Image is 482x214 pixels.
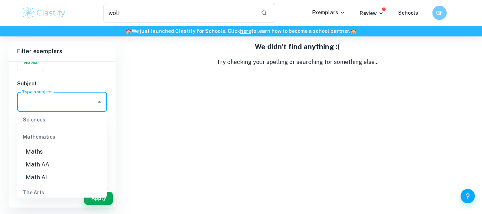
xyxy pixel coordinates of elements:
li: Maths [17,145,107,158]
button: GF [432,6,447,20]
a: here [240,28,251,34]
h6: We just launched Clastify for Schools. Click to learn how to become a school partner. [1,27,481,35]
input: Search for any exemplars... [103,3,255,23]
label: Type a subject [22,89,52,95]
p: Try checking your spelling or searching for something else... [121,58,473,66]
div: Sciences [17,111,107,128]
li: Math AI [17,171,107,184]
div: The Arts [17,184,107,201]
div: Mathematics [17,128,107,145]
button: Close [95,97,105,107]
h5: We didn't find anything :( [121,41,473,52]
h6: GF [435,9,443,17]
h6: Filter exemplars [9,41,116,61]
h6: Subject [17,80,107,88]
span: 🏫 [126,28,132,34]
li: Math AA [17,158,107,171]
p: Review [360,9,384,17]
button: Notes [17,54,44,71]
span: 🏫 [350,28,356,34]
img: Clastify logo [21,6,67,20]
a: Schools [398,10,418,16]
button: Help and Feedback [461,189,475,203]
button: Apply [84,192,113,205]
p: Exemplars [312,9,345,16]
